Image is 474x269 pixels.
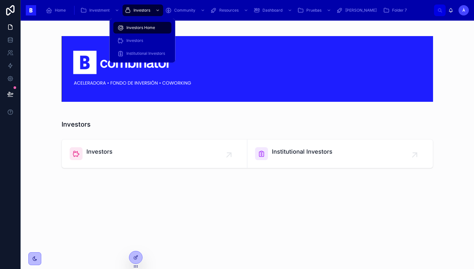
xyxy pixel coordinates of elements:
span: Investors [126,38,143,43]
img: 18590-Captura-de-Pantalla-2024-03-07-a-las-17.49.44.png [62,36,433,102]
a: Resources [208,5,252,16]
a: Investors [62,139,247,168]
span: Investors Home [126,25,155,30]
a: Investors [123,5,163,16]
a: Investors Home [114,22,172,34]
a: Community [163,5,208,16]
span: Investors [133,8,150,13]
h1: Investors [62,120,91,129]
span: Community [174,8,195,13]
a: Dashboard [252,5,295,16]
span: Institutional Investors [272,147,332,156]
a: Investors [114,35,172,46]
span: Resources [219,8,239,13]
span: [PERSON_NAME] [345,8,377,13]
a: [PERSON_NAME] [334,5,381,16]
div: scrollable content [41,3,434,17]
span: Investors [86,147,113,156]
span: Folder 7 [392,8,407,13]
span: Institutional Investors [126,51,165,56]
span: Pruebas [306,8,321,13]
img: App logo [26,5,36,15]
a: Folder 7 [381,5,411,16]
span: Dashboard [262,8,282,13]
a: Home [44,5,70,16]
a: Pruebas [295,5,334,16]
a: Institutional Investors [114,48,172,59]
span: À [462,8,465,13]
a: Investment [78,5,123,16]
span: Investment [89,8,110,13]
span: Home [55,8,66,13]
a: Institutional Investors [247,139,433,168]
